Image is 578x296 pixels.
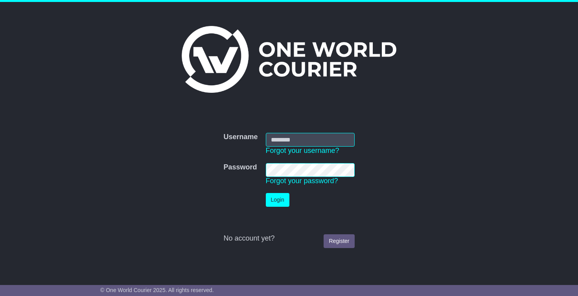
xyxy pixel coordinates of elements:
a: Forgot your password? [266,177,338,185]
div: No account yet? [223,234,354,243]
label: Password [223,163,257,172]
button: Login [266,193,289,207]
a: Forgot your username? [266,147,339,154]
img: One World [182,26,396,93]
a: Register [324,234,354,248]
span: © One World Courier 2025. All rights reserved. [100,287,214,293]
label: Username [223,133,258,142]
